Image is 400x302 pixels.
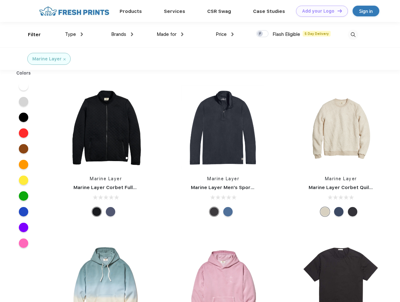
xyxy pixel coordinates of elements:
span: Made for [157,31,176,37]
span: Type [65,31,76,37]
a: Marine Layer Corbet Full-Zip Jacket [73,185,160,190]
img: func=resize&h=266 [64,86,148,169]
img: dropdown.png [131,32,133,36]
div: Marine Layer [32,56,62,62]
div: Sign in [359,8,373,15]
img: dropdown.png [181,32,183,36]
span: Price [216,31,227,37]
div: Add your Logo [302,8,334,14]
span: Brands [111,31,126,37]
img: fo%20logo%202.webp [37,6,111,17]
img: filter_cancel.svg [63,58,66,60]
a: Marine Layer Men's Sport Quarter Zip [191,185,282,190]
div: Navy [106,207,115,216]
span: Flash Eligible [273,31,300,37]
img: DT [338,9,342,13]
a: Sign in [353,6,379,16]
a: Services [164,8,185,14]
img: dropdown.png [231,32,234,36]
div: Filter [28,31,41,38]
a: Marine Layer [90,176,122,181]
div: Black [92,207,101,216]
img: dropdown.png [81,32,83,36]
div: Oat Heather [320,207,330,216]
div: Charcoal [209,207,219,216]
img: func=resize&h=266 [181,86,265,169]
div: Charcoal [348,207,357,216]
a: Marine Layer [325,176,357,181]
span: 5 Day Delivery [303,31,331,36]
img: desktop_search.svg [348,30,358,40]
a: Products [120,8,142,14]
div: Navy Heather [334,207,343,216]
div: Colors [12,70,36,76]
img: func=resize&h=266 [299,86,383,169]
a: Marine Layer [207,176,239,181]
div: Deep Denim [223,207,233,216]
a: CSR Swag [207,8,231,14]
